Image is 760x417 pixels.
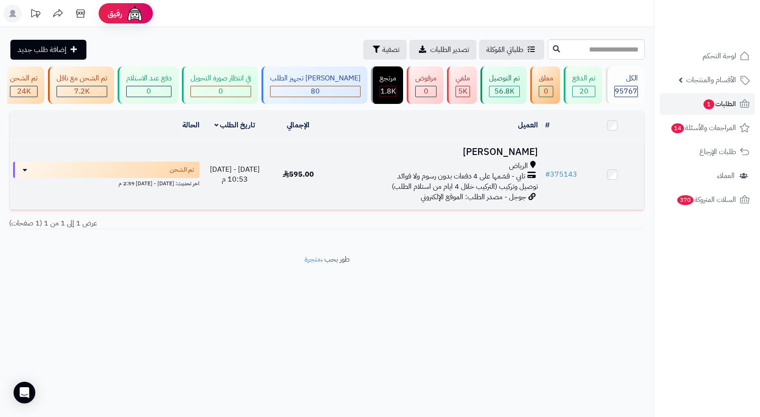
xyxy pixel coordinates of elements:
div: 56849 [489,86,519,97]
div: مرتجع [380,73,396,84]
div: 80 [271,86,360,97]
span: تابي - قسّمها على 4 دفعات بدون رسوم ولا فوائد [397,171,525,182]
a: متجرة [304,254,321,265]
a: تم الدفع 20 [562,66,604,104]
span: إضافة طلب جديد [18,44,66,55]
div: 0 [539,86,553,97]
a: ملغي 5K [445,66,479,104]
span: العملاء [717,169,735,182]
span: 20 [579,86,589,97]
div: 0 [127,86,171,97]
div: 0 [191,86,251,97]
a: الكل95767 [604,66,646,104]
span: 24K [17,86,31,97]
a: لوحة التحكم [660,45,755,67]
span: رفيق [108,8,122,19]
button: تصفية [363,40,407,60]
a: إضافة طلب جديد [10,40,86,60]
a: العميل [518,120,538,131]
span: 5K [458,86,467,97]
span: 0 [424,86,428,97]
span: 95767 [615,86,637,97]
a: مرفوض 0 [405,66,445,104]
a: دفع عند الاستلام 0 [116,66,180,104]
a: # [545,120,550,131]
a: السلات المتروكة370 [660,189,755,211]
span: 0 [218,86,223,97]
div: 4988 [456,86,470,97]
a: المراجعات والأسئلة14 [660,117,755,139]
span: [DATE] - [DATE] 10:53 م [210,164,260,185]
div: 0 [416,86,436,97]
a: تم الشحن مع ناقل 7.2K [46,66,116,104]
div: في انتظار صورة التحويل [190,73,251,84]
a: في انتظار صورة التحويل 0 [180,66,260,104]
span: جوجل - مصدر الطلب: الموقع الإلكتروني [421,192,526,202]
div: تم الدفع [572,73,595,84]
div: تم التوصيل [489,73,520,84]
div: Open Intercom Messenger [14,382,35,403]
a: طلباتي المُوكلة [479,40,544,60]
span: تم الشحن [170,165,194,174]
a: العملاء [660,165,755,187]
div: تم الشحن [10,73,38,84]
a: الطلبات1 [660,93,755,115]
span: 595.00 [283,169,314,180]
span: لوحة التحكم [703,50,736,62]
span: 370 [677,195,693,206]
a: [PERSON_NAME] تجهيز الطلب 80 [260,66,369,104]
span: طلبات الإرجاع [699,145,736,158]
div: [PERSON_NAME] تجهيز الطلب [270,73,361,84]
div: 24023 [10,86,37,97]
span: 1.8K [380,86,396,97]
div: 7222 [57,86,107,97]
span: المراجعات والأسئلة [670,122,736,134]
div: دفع عند الاستلام [126,73,171,84]
a: مرتجع 1.8K [369,66,405,104]
span: # [545,169,550,180]
div: اخر تحديث: [DATE] - [DATE] 2:59 م [13,178,199,187]
div: ملغي [456,73,470,84]
span: 7.2K [74,86,90,97]
span: 0 [147,86,151,97]
span: طلباتي المُوكلة [486,44,523,55]
div: الكل [614,73,638,84]
span: الطلبات [703,98,736,110]
h3: [PERSON_NAME] [334,147,538,157]
img: ai-face.png [126,5,144,23]
a: الإجمالي [287,120,309,131]
div: 1825 [380,86,396,97]
div: معلق [539,73,553,84]
span: 14 [671,123,684,134]
a: تم التوصيل 56.8K [479,66,528,104]
div: 20 [573,86,595,97]
a: تاريخ الطلب [214,120,256,131]
a: طلبات الإرجاع [660,141,755,163]
span: تصدير الطلبات [430,44,469,55]
div: عرض 1 إلى 1 من 1 (1 صفحات) [2,218,327,229]
a: #375143 [545,169,577,180]
a: معلق 0 [528,66,562,104]
span: 1 [703,99,715,110]
span: 0 [544,86,548,97]
div: تم الشحن مع ناقل [57,73,107,84]
a: تحديثات المنصة [24,5,47,25]
div: مرفوض [415,73,437,84]
img: logo-2.png [698,19,751,38]
span: تصفية [382,44,399,55]
span: الرياض [509,161,528,171]
span: 80 [311,86,320,97]
span: الأقسام والمنتجات [686,74,736,86]
span: 56.8K [494,86,514,97]
a: الحالة [182,120,199,131]
span: توصيل وتركيب (التركيب خلال 4 ايام من استلام الطلب) [392,181,538,192]
span: السلات المتروكة [676,193,736,206]
a: تصدير الطلبات [409,40,476,60]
